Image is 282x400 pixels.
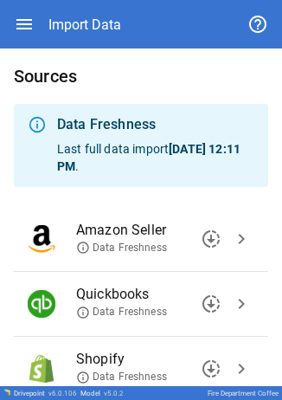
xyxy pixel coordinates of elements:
[48,390,77,397] span: v 6.0.106
[14,62,268,90] h6: Sources
[14,390,77,397] div: Drivepoint
[28,355,55,383] img: Shopify
[76,220,227,241] span: Amazon Seller
[28,290,55,318] img: Quickbooks
[76,241,167,255] span: Data Freshness
[231,294,252,314] span: chevron_right
[76,349,227,370] span: Shopify
[57,140,254,175] p: Last full data import .
[201,294,221,314] span: downloading
[231,358,252,379] span: chevron_right
[76,284,227,305] span: Quickbooks
[57,142,240,173] b: [DATE] 12:11 PM
[76,370,167,384] span: Data Freshness
[28,225,55,253] img: Amazon Seller
[76,305,167,319] span: Data Freshness
[201,229,221,249] span: downloading
[104,390,124,397] span: v 5.0.2
[208,390,279,397] div: Fire Department Coffee
[57,114,254,135] div: Data Freshness
[48,16,121,33] div: Import Data
[3,389,10,396] img: Drivepoint
[80,390,124,397] div: Model
[201,358,221,379] span: downloading
[231,229,252,249] span: chevron_right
